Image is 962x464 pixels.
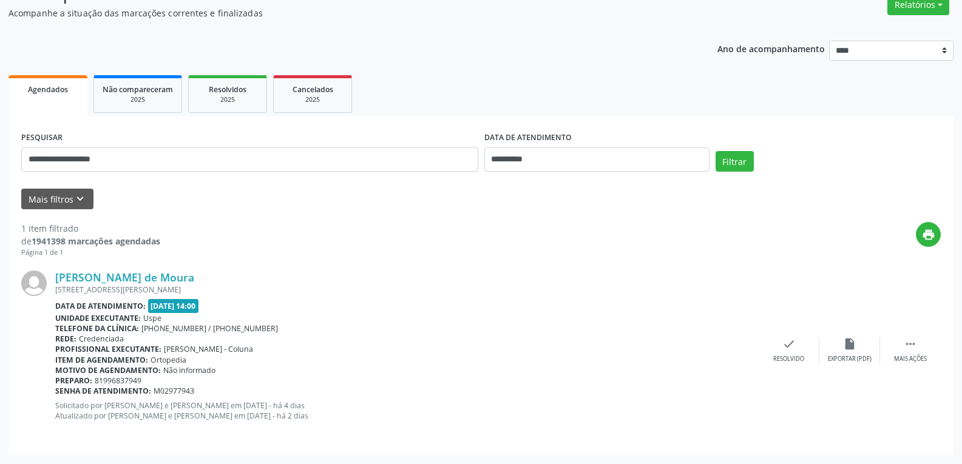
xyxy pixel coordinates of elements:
p: Acompanhe a situação das marcações correntes e finalizadas [8,7,670,19]
span: 81996837949 [95,375,141,386]
b: Rede: [55,334,76,344]
b: Telefone da clínica: [55,323,139,334]
p: Solicitado por [PERSON_NAME] e [PERSON_NAME] em [DATE] - há 4 dias Atualizado por [PERSON_NAME] e... [55,400,759,421]
span: [DATE] 14:00 [148,299,199,313]
div: 2025 [103,95,173,104]
i:  [904,337,917,351]
span: Ortopedia [151,355,186,365]
span: Cancelados [293,84,333,95]
div: 1 item filtrado [21,222,160,235]
strong: 1941398 marcações agendadas [32,235,160,247]
label: PESQUISAR [21,129,63,147]
b: Item de agendamento: [55,355,148,365]
i: check [782,337,796,351]
b: Data de atendimento: [55,301,146,311]
div: Exportar (PDF) [828,355,872,363]
span: Não informado [163,365,215,375]
div: Página 1 de 1 [21,247,160,258]
img: img [21,271,47,296]
span: Não compareceram [103,84,173,95]
i: keyboard_arrow_down [73,192,87,206]
button: Filtrar [716,151,754,172]
b: Motivo de agendamento: [55,365,161,375]
div: de [21,235,160,247]
div: [STREET_ADDRESS][PERSON_NAME] [55,284,759,295]
b: Unidade executante: [55,313,141,323]
i: insert_drive_file [843,337,856,351]
span: [PERSON_NAME] - Coluna [164,344,253,354]
span: M02977943 [154,386,194,396]
b: Senha de atendimento: [55,386,151,396]
b: Profissional executante: [55,344,161,354]
span: Resolvidos [209,84,246,95]
span: Uspe [143,313,161,323]
span: [PHONE_NUMBER] / [PHONE_NUMBER] [141,323,278,334]
span: Credenciada [79,334,124,344]
a: [PERSON_NAME] de Moura [55,271,194,284]
b: Preparo: [55,375,92,386]
button: Mais filtroskeyboard_arrow_down [21,189,93,210]
i: print [922,228,935,241]
p: Ano de acompanhamento [717,41,825,56]
div: 2025 [282,95,343,104]
label: DATA DE ATENDIMENTO [484,129,572,147]
span: Agendados [28,84,68,95]
div: 2025 [197,95,258,104]
div: Mais ações [894,355,927,363]
button: print [916,222,941,247]
div: Resolvido [773,355,804,363]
